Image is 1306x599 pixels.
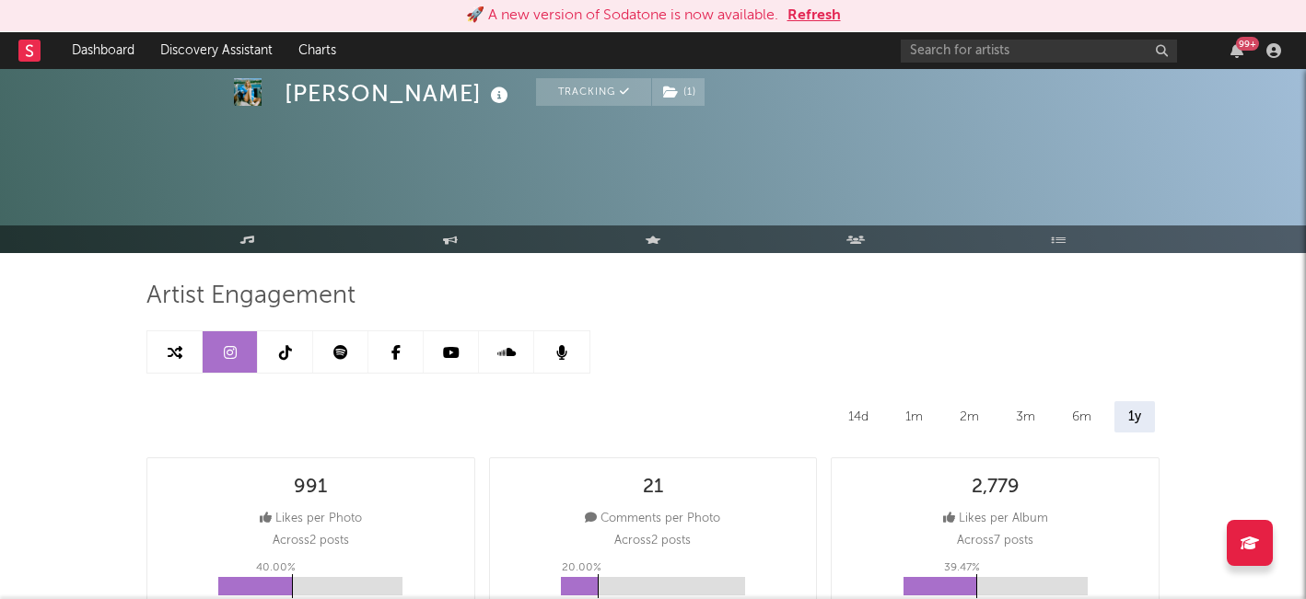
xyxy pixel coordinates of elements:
[294,477,327,499] div: 991
[1114,401,1155,432] div: 1y
[643,477,663,499] div: 21
[834,401,882,432] div: 14d
[536,78,651,106] button: Tracking
[972,477,1020,499] div: 2,779
[585,508,720,530] div: Comments per Photo
[892,401,937,432] div: 1m
[1002,401,1049,432] div: 3m
[273,530,349,552] p: Across 2 posts
[285,78,513,109] div: [PERSON_NAME]
[651,78,705,106] span: ( 1 )
[957,530,1033,552] p: Across 7 posts
[1236,37,1259,51] div: 99 +
[1230,43,1243,58] button: 99+
[1058,401,1105,432] div: 6m
[59,32,147,69] a: Dashboard
[944,557,980,579] p: 39.47 %
[146,285,356,307] span: Artist Engagement
[562,557,601,579] p: 20.00 %
[901,40,1177,63] input: Search for artists
[614,530,691,552] p: Across 2 posts
[147,32,286,69] a: Discovery Assistant
[652,78,705,106] button: (1)
[286,32,349,69] a: Charts
[943,508,1048,530] div: Likes per Album
[946,401,993,432] div: 2m
[466,5,778,27] div: 🚀 A new version of Sodatone is now available.
[787,5,841,27] button: Refresh
[260,508,362,530] div: Likes per Photo
[256,557,296,579] p: 40.00 %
